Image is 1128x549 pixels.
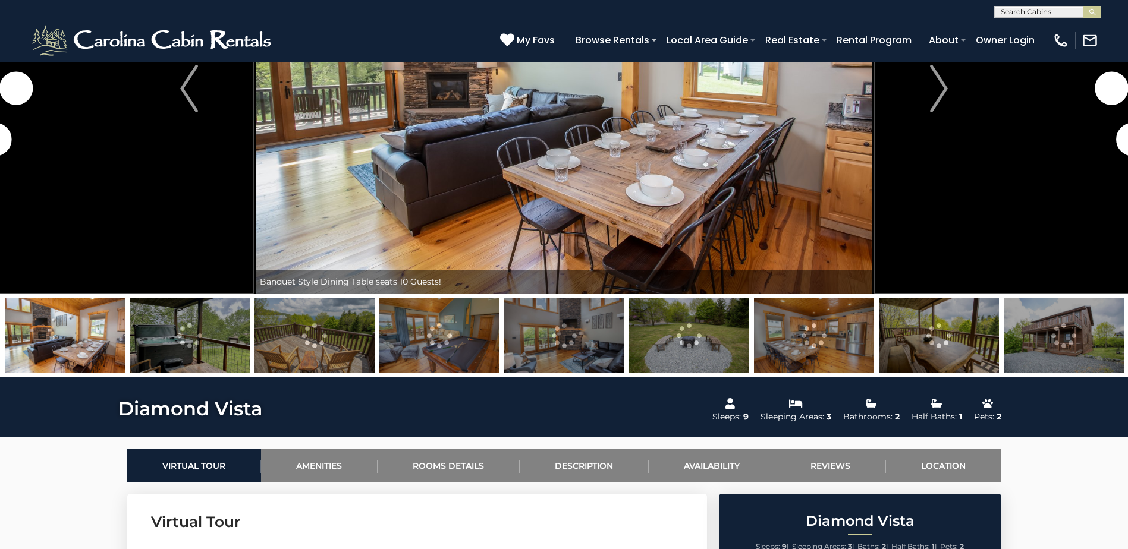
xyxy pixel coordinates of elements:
a: Owner Login [970,30,1041,51]
a: Location [886,449,1001,482]
img: arrow [930,65,948,112]
a: Local Area Guide [661,30,754,51]
img: 163277048 [629,298,749,373]
a: Virtual Tour [127,449,261,482]
a: Reviews [775,449,886,482]
a: Real Estate [759,30,825,51]
img: 163277051 [1004,298,1124,373]
h2: Diamond Vista [722,513,998,529]
img: 163277046 [504,298,624,373]
img: 163277050 [879,298,999,373]
img: arrow [180,65,198,112]
a: Rooms Details [378,449,520,482]
a: Availability [649,449,775,482]
a: My Favs [500,33,558,48]
a: Amenities [261,449,378,482]
a: Description [520,449,649,482]
span: My Favs [517,33,555,48]
a: Rental Program [831,30,918,51]
h3: Virtual Tour [151,512,683,532]
a: About [923,30,964,51]
img: 169018376 [130,298,250,373]
img: phone-regular-white.png [1052,32,1069,49]
img: 163277085 [379,298,499,373]
a: Browse Rentals [570,30,655,51]
img: White-1-2.png [30,23,276,58]
div: Banquet Style Dining Table seats 10 Guests! [254,270,874,294]
img: 163277047 [254,298,375,373]
img: 163277049 [754,298,874,373]
img: mail-regular-white.png [1082,32,1098,49]
img: 163277056 [5,298,125,373]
